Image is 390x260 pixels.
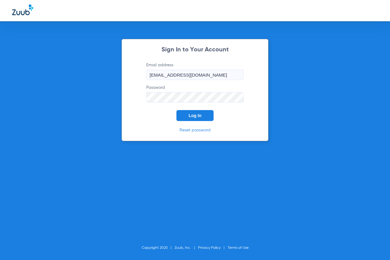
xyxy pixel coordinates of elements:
[176,110,214,121] button: Log In
[146,62,244,80] label: Email address
[228,246,249,250] a: Terms of Use
[175,245,198,251] li: Zuub, Inc.
[146,85,244,102] label: Password
[142,245,175,251] li: Copyright 2025
[179,128,211,132] a: Reset password
[360,231,390,260] iframe: Chat Widget
[146,92,244,102] input: Password
[198,246,221,250] a: Privacy Policy
[12,5,33,15] img: Zuub Logo
[189,113,201,118] span: Log In
[137,47,253,53] h2: Sign In to Your Account
[146,70,244,80] input: Email address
